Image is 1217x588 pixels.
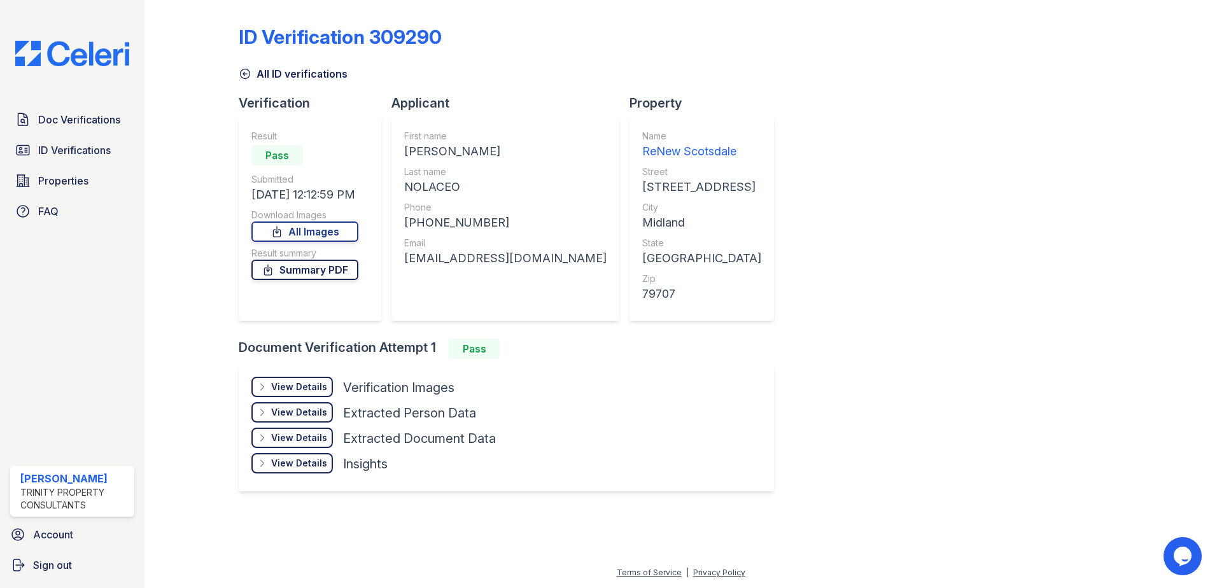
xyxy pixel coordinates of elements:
div: View Details [271,457,327,470]
span: Sign out [33,557,72,573]
div: Insights [343,455,388,473]
div: Document Verification Attempt 1 [239,339,784,359]
div: Verification Images [343,379,454,396]
div: Result [251,130,358,143]
div: NOLACEO [404,178,607,196]
a: Account [5,522,139,547]
a: FAQ [10,199,134,224]
div: View Details [271,431,327,444]
a: Summary PDF [251,260,358,280]
a: Terms of Service [617,568,682,577]
div: [PHONE_NUMBER] [404,214,607,232]
a: Doc Verifications [10,107,134,132]
div: Extracted Person Data [343,404,476,422]
div: Download Images [251,209,358,221]
span: ID Verifications [38,143,111,158]
a: All Images [251,221,358,242]
div: View Details [271,381,327,393]
span: Account [33,527,73,542]
div: Phone [404,201,607,214]
a: All ID verifications [239,66,348,81]
div: Property [630,94,784,112]
div: City [642,201,761,214]
div: Extracted Document Data [343,430,496,447]
div: Email [404,237,607,249]
div: Verification [239,94,391,112]
div: Submitted [251,173,358,186]
a: Name ReNew Scotsdale [642,130,761,160]
span: FAQ [38,204,59,219]
div: Result summary [251,247,358,260]
div: [STREET_ADDRESS] [642,178,761,196]
div: Street [642,165,761,178]
div: Applicant [391,94,630,112]
div: ID Verification 309290 [239,25,442,48]
a: ID Verifications [10,137,134,163]
div: State [642,237,761,249]
div: [DATE] 12:12:59 PM [251,186,358,204]
div: ReNew Scotsdale [642,143,761,160]
div: Trinity Property Consultants [20,486,129,512]
div: [EMAIL_ADDRESS][DOMAIN_NAME] [404,249,607,267]
div: [PERSON_NAME] [20,471,129,486]
a: Privacy Policy [693,568,745,577]
div: Last name [404,165,607,178]
div: Pass [449,339,500,359]
a: Sign out [5,552,139,578]
span: Doc Verifications [38,112,120,127]
div: Zip [642,272,761,285]
div: [PERSON_NAME] [404,143,607,160]
div: View Details [271,406,327,419]
div: | [686,568,689,577]
span: Properties [38,173,88,188]
div: 79707 [642,285,761,303]
div: Pass [251,145,302,165]
div: [GEOGRAPHIC_DATA] [642,249,761,267]
div: First name [404,130,607,143]
div: Name [642,130,761,143]
div: Midland [642,214,761,232]
a: Properties [10,168,134,193]
img: CE_Logo_Blue-a8612792a0a2168367f1c8372b55b34899dd931a85d93a1a3d3e32e68fde9ad4.png [5,41,139,66]
iframe: chat widget [1164,537,1204,575]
